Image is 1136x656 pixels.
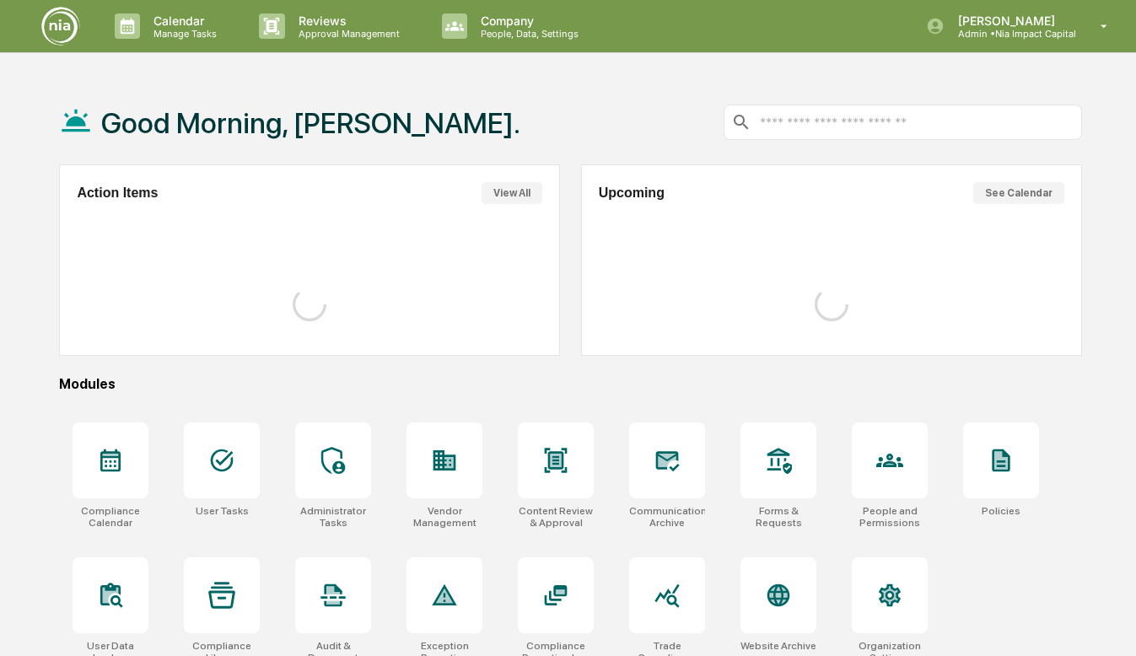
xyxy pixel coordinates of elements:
div: User Tasks [196,505,249,517]
button: See Calendar [973,182,1064,204]
p: Reviews [285,13,408,28]
h2: Upcoming [599,186,665,201]
button: View All [482,182,542,204]
h2: Action Items [77,186,158,201]
div: Compliance Calendar [73,505,148,529]
div: Vendor Management [406,505,482,529]
p: People, Data, Settings [467,28,587,40]
p: Manage Tasks [140,28,225,40]
p: Company [467,13,587,28]
p: Admin • Nia Impact Capital [945,28,1076,40]
div: Modules [59,376,1081,392]
div: Administrator Tasks [295,505,371,529]
div: Forms & Requests [740,505,816,529]
img: logo [40,6,81,46]
p: [PERSON_NAME] [945,13,1076,28]
p: Approval Management [285,28,408,40]
div: People and Permissions [852,505,928,529]
h1: Good Morning, [PERSON_NAME]. [101,106,520,140]
div: Website Archive [740,640,816,652]
div: Policies [982,505,1020,517]
div: Communications Archive [629,505,705,529]
div: Content Review & Approval [518,505,594,529]
p: Calendar [140,13,225,28]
